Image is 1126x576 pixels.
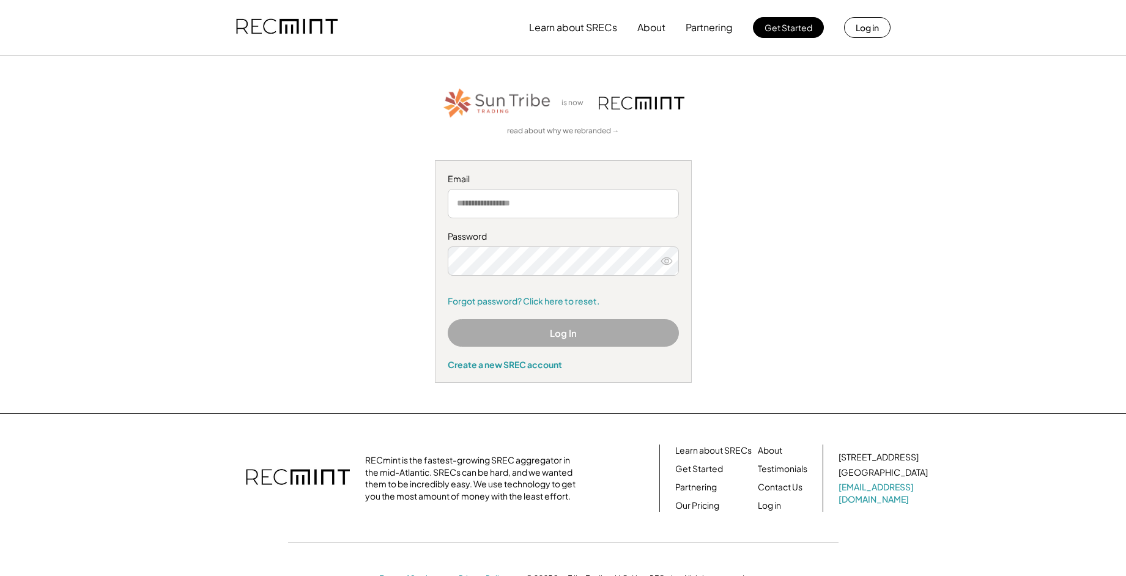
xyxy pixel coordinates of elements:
a: Testimonials [758,463,807,475]
a: Forgot password? Click here to reset. [448,295,679,308]
button: Log In [448,319,679,347]
div: RECmint is the fastest-growing SREC aggregator in the mid-Atlantic. SRECs can be hard, and we wan... [365,454,582,502]
a: Partnering [675,481,717,493]
div: Email [448,173,679,185]
div: Password [448,231,679,243]
img: recmint-logotype%403x.png [246,457,350,500]
a: Our Pricing [675,500,719,512]
a: Contact Us [758,481,802,493]
button: Get Started [753,17,824,38]
button: About [637,15,665,40]
div: Create a new SREC account [448,359,679,370]
div: is now [558,98,593,108]
img: STT_Horizontal_Logo%2B-%2BColor.png [442,86,552,120]
a: Learn about SRECs [675,445,752,457]
button: Partnering [686,15,733,40]
a: read about why we rebranded → [507,126,620,136]
a: Log in [758,500,781,512]
div: [GEOGRAPHIC_DATA] [839,467,928,479]
a: [EMAIL_ADDRESS][DOMAIN_NAME] [839,481,930,505]
button: Log in [844,17,891,38]
a: About [758,445,782,457]
a: Get Started [675,463,723,475]
img: recmint-logotype%403x.png [599,97,684,109]
div: [STREET_ADDRESS] [839,451,919,463]
button: Learn about SRECs [529,15,617,40]
img: recmint-logotype%403x.png [236,7,338,48]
